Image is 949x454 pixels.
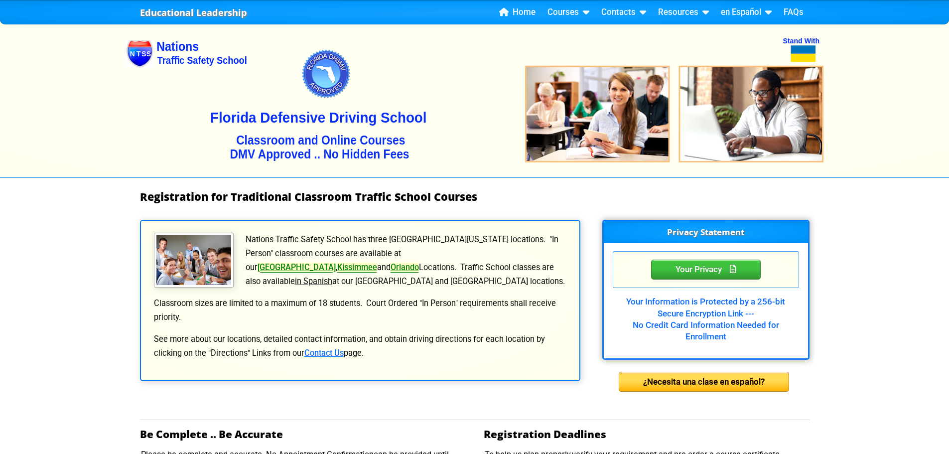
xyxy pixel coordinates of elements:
[619,372,789,392] div: ¿Necesita una clase en español?
[717,5,776,20] a: en Español
[651,260,761,280] div: Privacy Statement
[140,428,466,440] h2: Be Complete .. Be Accurate
[140,4,247,21] a: Educational Leadership
[654,5,713,20] a: Resources
[484,428,810,440] h2: Registration Deadlines
[304,348,344,358] a: Contact Us
[154,233,234,288] img: Traffic School Students
[337,263,377,272] a: Kissimmee
[543,5,593,20] a: Courses
[613,288,799,342] div: Your Information is Protected by a 256-bit Secure Encryption Link --- No Credit Card Information ...
[140,191,810,203] h1: Registration for Traditional Classroom Traffic School Courses
[153,332,567,360] p: See more about our locations, detailed contact information, and obtain driving directions for eac...
[604,221,808,243] h3: Privacy Statement
[597,5,650,20] a: Contacts
[619,377,789,386] a: ¿Necesita una clase en español?
[391,263,419,272] a: Orlando
[295,277,332,286] u: in Spanish
[126,18,823,177] img: Nations Traffic School - Your DMV Approved Florida Traffic School
[495,5,540,20] a: Home
[651,263,761,275] a: Your Privacy
[153,233,567,289] p: Nations Traffic Safety School has three [GEOGRAPHIC_DATA][US_STATE] locations. "In Person" classr...
[780,5,808,20] a: FAQs
[258,263,336,272] a: [GEOGRAPHIC_DATA]
[153,297,567,324] p: Classroom sizes are limited to a maximum of 18 students. Court Ordered "In Person" requirements s...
